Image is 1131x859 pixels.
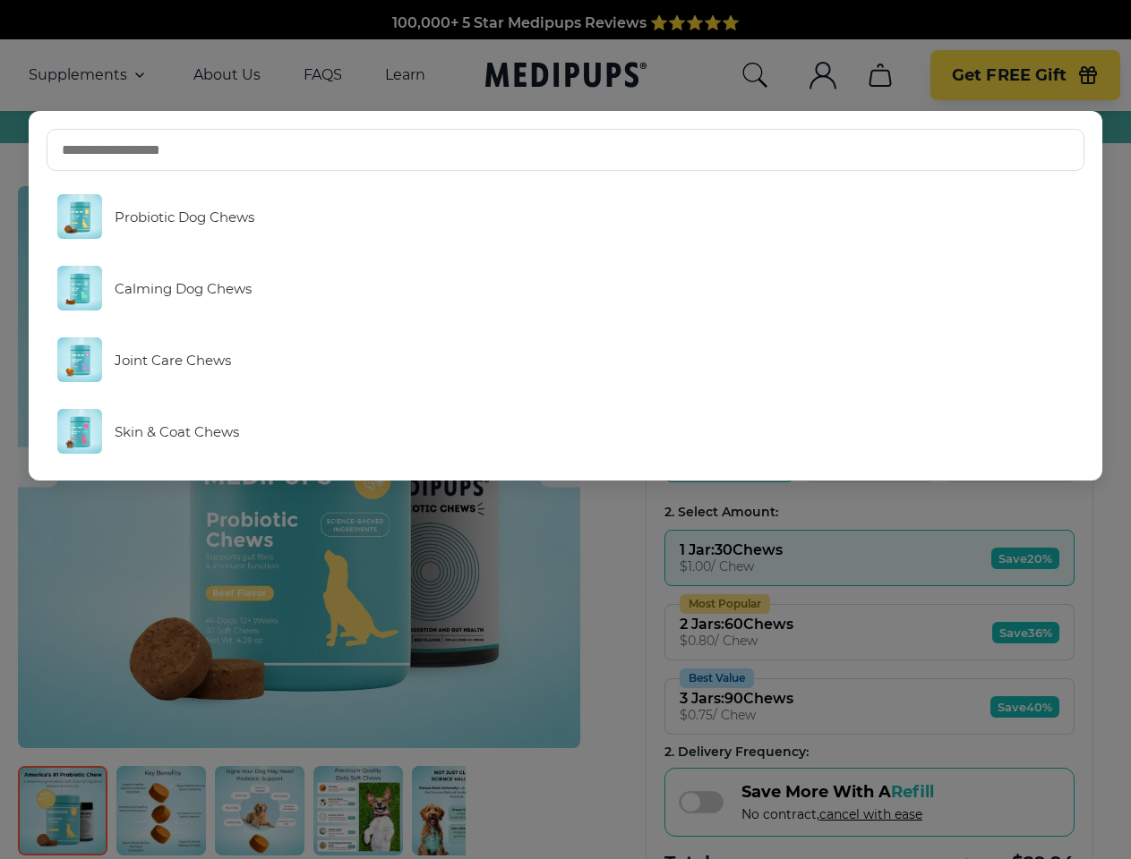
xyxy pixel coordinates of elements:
[115,423,239,440] span: Skin & Coat Chews
[47,257,1085,319] a: Calming Dog Chews
[47,328,1085,391] a: Joint Care Chews
[57,266,102,310] img: Calming Dog Chews
[47,400,1085,463] a: Skin & Coat Chews
[57,409,102,454] img: Skin & Coat Chews
[115,352,231,369] span: Joint Care Chews
[57,337,102,382] img: Joint Care Chews
[57,194,102,239] img: Probiotic Dog Chews
[115,208,254,225] span: Probiotic Dog Chews
[115,280,252,297] span: Calming Dog Chews
[47,185,1085,248] a: Probiotic Dog Chews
